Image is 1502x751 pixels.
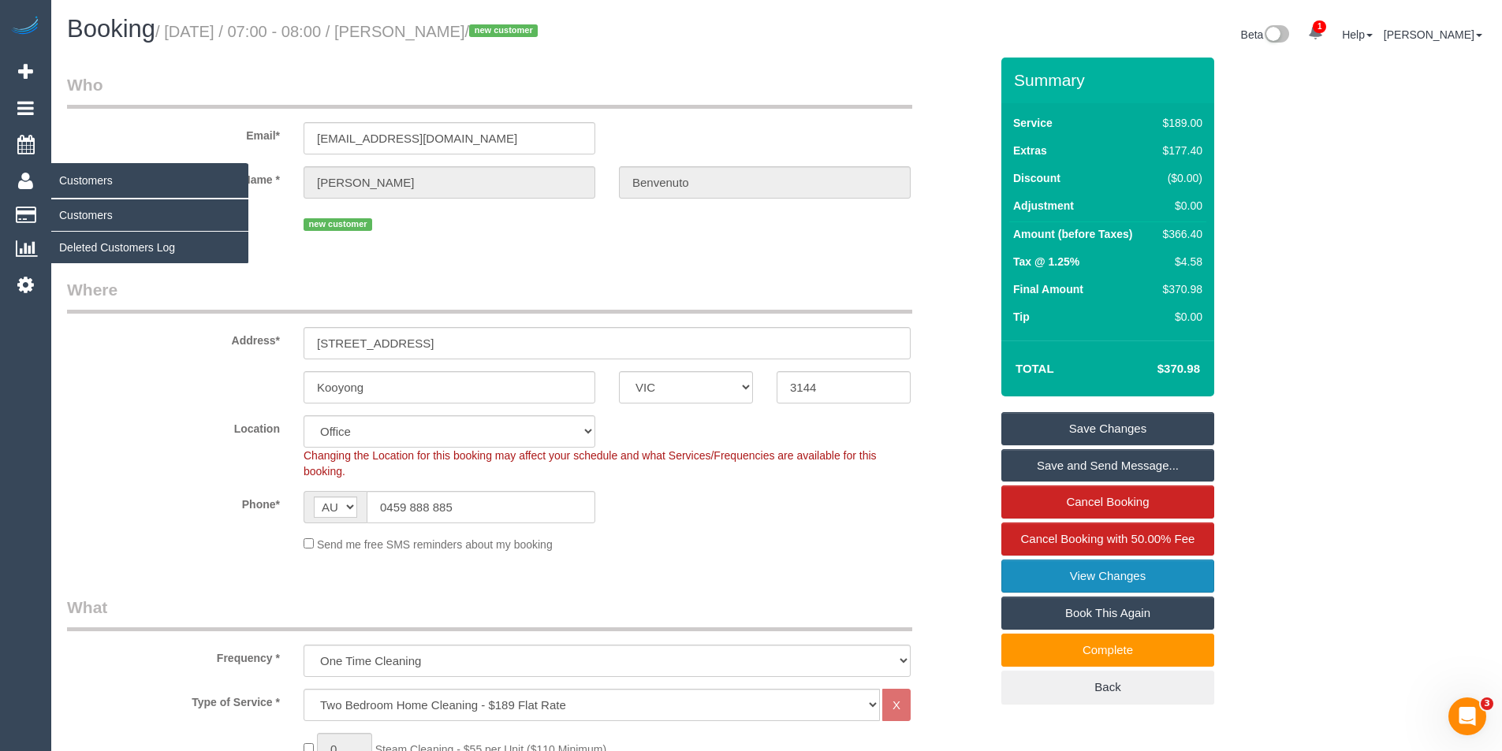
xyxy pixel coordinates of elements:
a: 1 [1300,16,1331,50]
span: Send me free SMS reminders about my booking [317,538,553,551]
a: Save Changes [1001,412,1214,445]
label: Tip [1013,309,1030,325]
span: Customers [51,162,248,199]
legend: Where [67,278,912,314]
img: Automaid Logo [9,16,41,38]
a: Deleted Customers Log [51,232,248,263]
a: Complete [1001,634,1214,667]
label: Discount [1013,170,1060,186]
small: / [DATE] / 07:00 - 08:00 / [PERSON_NAME] [155,23,542,40]
label: Service [1013,115,1053,131]
input: Post Code* [777,371,911,403]
input: Email* [304,122,595,154]
img: New interface [1263,25,1289,46]
iframe: Intercom live chat [1448,697,1486,735]
h3: Summary [1014,71,1206,89]
label: Extras [1013,143,1047,158]
label: Type of Service * [55,689,292,710]
label: Email* [55,122,292,143]
div: $370.98 [1157,281,1202,297]
ul: Customers [51,199,248,264]
a: Beta [1241,28,1290,41]
a: [PERSON_NAME] [1384,28,1482,41]
span: 3 [1481,697,1493,710]
a: Customers [51,199,248,231]
label: Phone* [55,491,292,512]
span: Cancel Booking with 50.00% Fee [1021,532,1195,545]
legend: Who [67,73,912,109]
label: Adjustment [1013,198,1074,214]
label: Final Amount [1013,281,1083,297]
label: Amount (before Taxes) [1013,226,1132,242]
span: Booking [67,15,155,43]
div: $177.40 [1157,143,1202,158]
label: Address* [55,327,292,348]
a: Book This Again [1001,597,1214,630]
span: / [465,23,543,40]
label: Location [55,415,292,437]
input: Suburb* [304,371,595,403]
a: Back [1001,671,1214,704]
label: Frequency * [55,645,292,666]
a: Cancel Booking with 50.00% Fee [1001,522,1214,556]
div: $366.40 [1157,226,1202,242]
span: new customer [469,24,538,37]
legend: What [67,596,912,631]
input: First Name* [304,166,595,199]
a: View Changes [1001,560,1214,593]
input: Phone* [367,491,595,523]
div: $0.00 [1157,198,1202,214]
div: $189.00 [1157,115,1202,131]
span: 1 [1313,20,1326,33]
a: Cancel Booking [1001,485,1214,519]
div: $4.58 [1157,254,1202,270]
span: Changing the Location for this booking may affect your schedule and what Services/Frequencies are... [304,449,877,478]
input: Last Name* [619,166,911,199]
div: ($0.00) [1157,170,1202,186]
h4: $370.98 [1110,362,1200,376]
a: Save and Send Message... [1001,449,1214,482]
strong: Total [1016,362,1054,375]
a: Help [1342,28,1373,41]
div: $0.00 [1157,309,1202,325]
span: new customer [304,218,372,231]
label: Tax @ 1.25% [1013,254,1079,270]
